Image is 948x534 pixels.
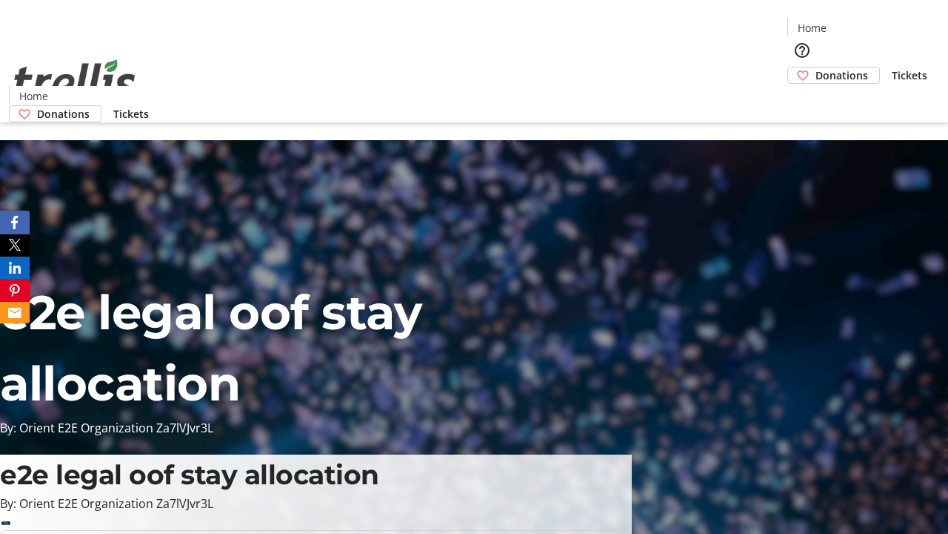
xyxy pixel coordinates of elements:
[19,88,48,104] span: Home
[787,67,880,84] a: Donations
[113,106,149,122] span: Tickets
[9,43,141,117] img: Orient E2E Organization Za7lVJvr3L's Logo
[787,84,817,113] button: Cart
[9,105,101,122] a: Donations
[10,88,57,104] a: Home
[787,36,817,65] button: Help
[37,106,90,122] span: Donations
[101,106,161,122] a: Tickets
[788,20,835,36] a: Home
[880,67,939,83] a: Tickets
[892,67,927,83] span: Tickets
[798,20,827,36] span: Home
[815,67,868,83] span: Donations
